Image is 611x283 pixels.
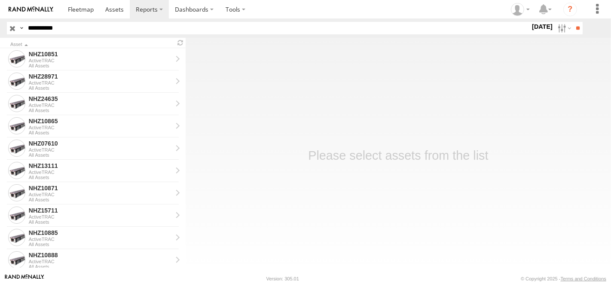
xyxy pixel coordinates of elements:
div: NHZ10851 - View Asset History [29,50,172,58]
a: Terms and Conditions [561,276,606,281]
div: All Assets [29,219,172,225]
div: Click to Sort [10,43,172,47]
div: NHZ10871 - View Asset History [29,184,172,192]
div: ActiveTRAC [29,80,172,85]
div: All Assets [29,63,172,68]
div: NHZ24635 - View Asset History [29,95,172,103]
div: NHZ28971 - View Asset History [29,73,172,80]
div: All Assets [29,85,172,91]
div: ActiveTRAC [29,237,172,242]
div: ActiveTRAC [29,147,172,152]
div: ActiveTRAC [29,58,172,63]
div: All Assets [29,175,172,180]
div: All Assets [29,152,172,158]
div: All Assets [29,242,172,247]
div: ActiveTRAC [29,214,172,219]
label: Search Filter Options [554,22,573,34]
div: ActiveTRAC [29,259,172,264]
div: All Assets [29,130,172,135]
div: NHZ10885 - View Asset History [29,229,172,237]
a: Visit our Website [5,274,44,283]
div: Zulema McIntosch [508,3,533,16]
div: All Assets [29,197,172,202]
div: NHZ15711 - View Asset History [29,207,172,214]
div: ActiveTRAC [29,170,172,175]
label: [DATE] [530,22,554,31]
img: rand-logo.svg [9,6,53,12]
div: Version: 305.01 [266,276,299,281]
div: NHZ07610 - View Asset History [29,140,172,147]
div: ActiveTRAC [29,103,172,108]
div: © Copyright 2025 - [521,276,606,281]
div: All Assets [29,264,172,269]
div: NHZ13111 - View Asset History [29,162,172,170]
div: NHZ10865 - View Asset History [29,117,172,125]
div: ActiveTRAC [29,125,172,130]
span: Refresh [175,39,186,47]
div: NHZ10888 - View Asset History [29,251,172,259]
i: ? [563,3,577,16]
div: ActiveTRAC [29,192,172,197]
label: Search Query [18,22,25,34]
div: All Assets [29,108,172,113]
